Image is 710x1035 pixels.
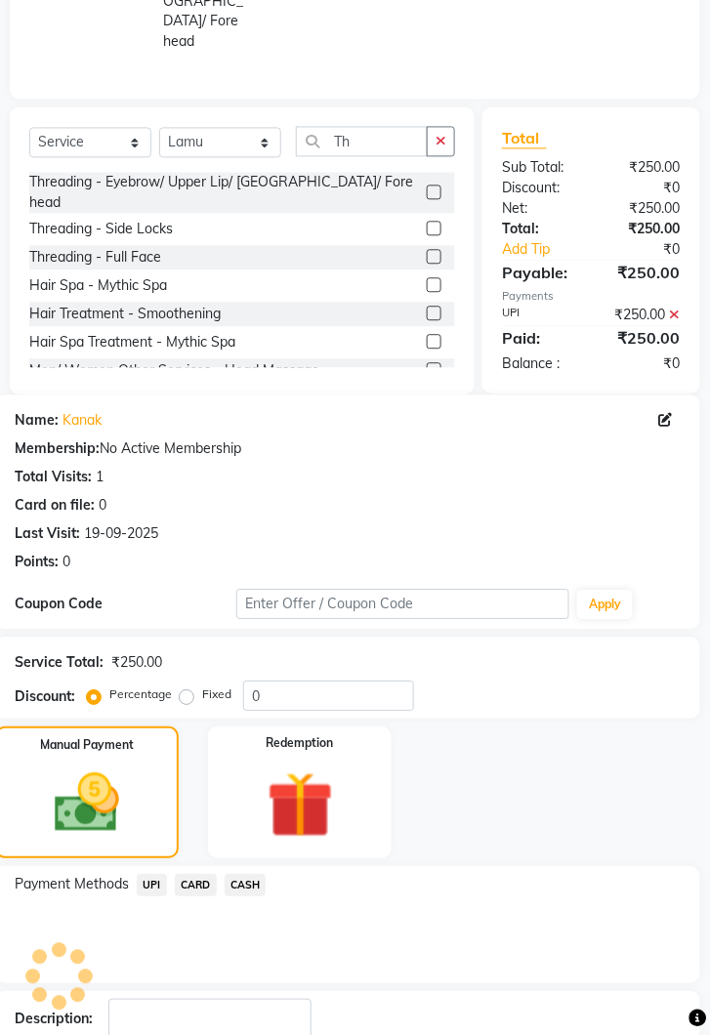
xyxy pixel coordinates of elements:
[487,240,608,261] a: Add Tip
[29,305,221,325] div: Hair Treatment - Smoothening
[592,306,695,326] div: ₹250.00
[236,590,569,620] input: Enter Offer / Coupon Code
[487,158,591,179] div: Sub Total:
[99,496,106,517] div: 0
[29,220,173,240] div: Threading - Side Locks
[111,653,162,674] div: ₹250.00
[15,595,236,615] div: Coupon Code
[225,875,267,897] span: CASH
[592,179,695,199] div: ₹0
[175,875,217,897] span: CARD
[15,875,129,895] span: Payment Methods
[29,333,235,353] div: Hair Spa Treatment - Mythic Spa
[109,686,172,704] label: Percentage
[15,1010,93,1030] div: Description:
[487,262,591,285] div: Payable:
[63,411,102,432] a: Kanak
[34,766,140,842] img: _cash.svg
[592,199,695,220] div: ₹250.00
[592,327,695,351] div: ₹250.00
[15,411,59,432] div: Name:
[202,686,231,704] label: Fixed
[40,737,134,755] label: Manual Payment
[487,179,591,199] div: Discount:
[487,327,591,351] div: Paid:
[592,354,695,375] div: ₹0
[592,158,695,179] div: ₹250.00
[29,361,319,382] div: Men/ Women Other Services - Head Massage
[96,468,104,488] div: 1
[608,240,695,261] div: ₹0
[15,468,92,488] div: Total Visits:
[487,354,591,375] div: Balance :
[29,173,419,214] div: Threading - Eyebrow/ Upper Lip/ [GEOGRAPHIC_DATA]/ Forehead
[15,496,95,517] div: Card on file:
[15,439,100,460] div: Membership:
[84,524,158,545] div: 19-09-2025
[15,653,104,674] div: Service Total:
[502,129,547,149] span: Total
[15,553,59,573] div: Points:
[577,591,633,620] button: Apply
[267,735,334,753] label: Redemption
[296,127,428,157] input: Search or Scan
[246,765,355,848] img: _gift.svg
[15,687,75,708] div: Discount:
[487,220,591,240] div: Total:
[29,248,161,269] div: Threading - Full Face
[15,524,80,545] div: Last Visit:
[502,289,681,306] div: Payments
[63,553,70,573] div: 0
[137,875,167,897] span: UPI
[15,439,681,460] div: No Active Membership
[592,220,695,240] div: ₹250.00
[29,276,167,297] div: Hair Spa - Mythic Spa
[487,199,591,220] div: Net:
[487,306,591,326] div: UPI
[592,262,695,285] div: ₹250.00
